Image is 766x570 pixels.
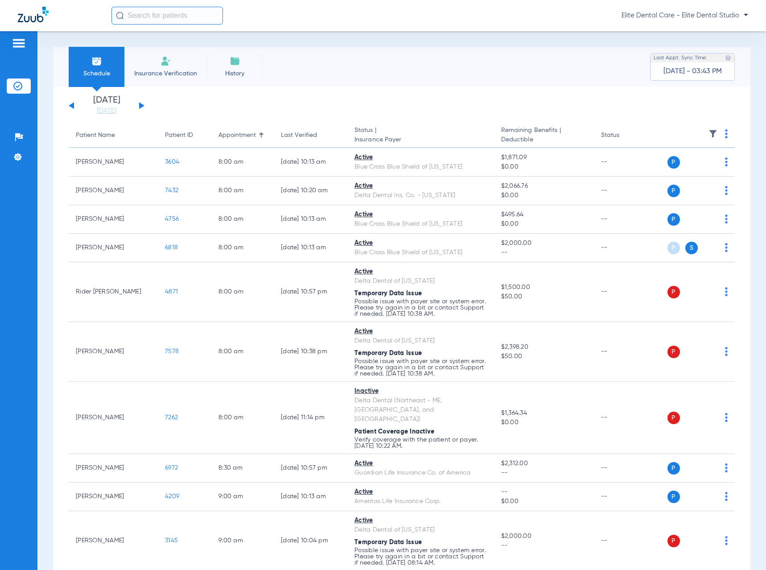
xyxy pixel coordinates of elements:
[725,413,728,422] img: group-dot-blue.svg
[494,123,594,148] th: Remaining Benefits |
[91,56,102,66] img: Schedule
[501,219,587,229] span: $0.00
[354,387,487,396] div: Inactive
[594,322,654,382] td: --
[501,459,587,468] span: $2,312.00
[76,131,151,140] div: Patient Name
[80,96,133,116] li: [DATE]
[161,56,171,66] img: Manual Insurance Verification
[685,242,698,254] span: S
[12,38,26,49] img: hamburger-icon
[501,343,587,352] span: $2,398.20
[725,157,728,166] img: group-dot-blue.svg
[663,67,722,76] span: [DATE] - 03:43 PM
[165,493,179,500] span: 4209
[69,382,158,454] td: [PERSON_NAME]
[165,289,178,295] span: 4871
[354,191,487,200] div: Delta Dental Ins. Co. - [US_STATE]
[230,56,240,66] img: History
[211,262,274,322] td: 8:00 AM
[281,131,317,140] div: Last Verified
[725,129,728,138] img: group-dot-blue.svg
[594,382,654,454] td: --
[211,483,274,511] td: 9:00 AM
[354,277,487,286] div: Delta Dental of [US_STATE]
[667,412,680,424] span: P
[667,462,680,475] span: P
[594,148,654,177] td: --
[667,491,680,503] span: P
[165,187,178,194] span: 7432
[76,131,115,140] div: Patient Name
[218,131,256,140] div: Appointment
[667,185,680,197] span: P
[501,191,587,200] span: $0.00
[501,153,587,162] span: $1,871.09
[274,148,347,177] td: [DATE] 10:13 AM
[211,177,274,205] td: 8:00 AM
[211,205,274,234] td: 8:00 AM
[354,497,487,506] div: Ameritas Life Insurance Corp.
[165,348,179,355] span: 7578
[667,213,680,226] span: P
[501,239,587,248] span: $2,000.00
[75,69,118,78] span: Schedule
[501,532,587,541] span: $2,000.00
[725,492,728,501] img: group-dot-blue.svg
[274,262,347,322] td: [DATE] 10:57 PM
[69,262,158,322] td: Rider [PERSON_NAME]
[274,177,347,205] td: [DATE] 10:20 AM
[211,322,274,382] td: 8:00 AM
[69,454,158,483] td: [PERSON_NAME]
[501,210,587,219] span: $495.64
[354,327,487,336] div: Active
[354,239,487,248] div: Active
[165,131,204,140] div: Patient ID
[211,234,274,262] td: 8:00 AM
[347,123,494,148] th: Status |
[354,358,487,377] p: Possible issue with payer site or system error. Please try again in a bit or contact Support if n...
[354,153,487,162] div: Active
[594,262,654,322] td: --
[667,286,680,298] span: P
[211,148,274,177] td: 8:00 AM
[274,483,347,511] td: [DATE] 10:13 AM
[501,135,587,145] span: Deductible
[354,525,487,535] div: Delta Dental of [US_STATE]
[721,527,766,570] iframe: Chat Widget
[594,123,654,148] th: Status
[211,382,274,454] td: 8:00 AM
[501,248,587,257] span: --
[725,243,728,252] img: group-dot-blue.svg
[501,497,587,506] span: $0.00
[501,182,587,191] span: $2,066.76
[594,483,654,511] td: --
[354,516,487,525] div: Active
[354,487,487,497] div: Active
[354,429,434,435] span: Patient Coverage Inactive
[165,131,193,140] div: Patient ID
[354,468,487,478] div: Guardian Life Insurance Co. of America
[354,267,487,277] div: Active
[274,382,347,454] td: [DATE] 11:14 PM
[354,210,487,219] div: Active
[354,547,487,566] p: Possible issue with payer site or system error. Please try again in a bit or contact Support if n...
[354,248,487,257] div: Blue Cross Blue Shield of [US_STATE]
[501,418,587,427] span: $0.00
[274,205,347,234] td: [DATE] 10:13 AM
[131,69,200,78] span: Insurance Verification
[725,463,728,472] img: group-dot-blue.svg
[501,487,587,497] span: --
[501,468,587,478] span: --
[667,346,680,358] span: P
[708,129,717,138] img: filter.svg
[354,162,487,172] div: Blue Cross Blue Shield of [US_STATE]
[501,162,587,172] span: $0.00
[725,55,731,61] img: last sync help info
[165,244,178,251] span: 6818
[69,234,158,262] td: [PERSON_NAME]
[622,11,748,20] span: Elite Dental Care - Elite Dental Studio
[725,215,728,223] img: group-dot-blue.svg
[165,414,178,421] span: 7262
[354,290,422,297] span: Temporary Data Issue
